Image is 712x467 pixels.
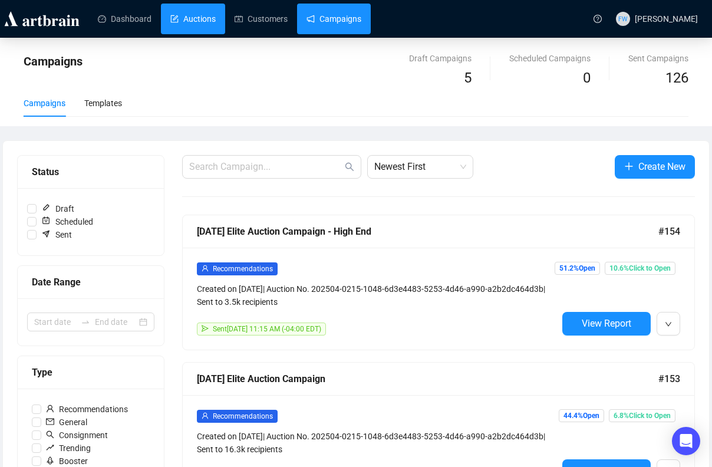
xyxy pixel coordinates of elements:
[665,321,672,328] span: down
[213,325,321,333] span: Sent [DATE] 11:15 AM (-04:00 EDT)
[605,262,675,275] span: 10.6% Click to Open
[46,456,54,465] span: rocket
[638,159,685,174] span: Create New
[41,429,113,442] span: Consignment
[213,265,273,273] span: Recommendations
[509,52,591,65] div: Scheduled Campaigns
[213,412,273,420] span: Recommendations
[46,443,54,452] span: rise
[46,404,54,413] span: user
[202,265,209,272] span: user
[628,52,688,65] div: Sent Campaigns
[84,97,122,110] div: Templates
[32,165,150,179] div: Status
[594,15,602,23] span: question-circle
[81,317,90,327] span: to
[609,409,675,422] span: 6.8% Click to Open
[618,14,627,24] span: FW
[32,275,150,290] div: Date Range
[555,262,600,275] span: 51.2% Open
[197,224,658,239] div: [DATE] Elite Auction Campaign - High End
[562,312,651,336] button: View Report
[658,371,680,386] span: #153
[665,70,688,86] span: 126
[658,224,680,239] span: #154
[170,4,216,34] a: Auctions
[24,97,65,110] div: Campaigns
[197,371,658,386] div: [DATE] Elite Auction Campaign
[464,70,472,86] span: 5
[81,317,90,327] span: swap-right
[46,430,54,439] span: search
[624,162,634,171] span: plus
[41,416,92,429] span: General
[95,315,137,328] input: End date
[672,427,700,455] div: Open Intercom Messenger
[2,9,81,28] img: logo
[409,52,472,65] div: Draft Campaigns
[46,417,54,426] span: mail
[32,365,150,380] div: Type
[37,228,77,241] span: Sent
[189,160,342,174] input: Search Campaign...
[306,4,361,34] a: Campaigns
[37,215,98,228] span: Scheduled
[235,4,288,34] a: Customers
[24,54,83,68] span: Campaigns
[182,215,695,350] a: [DATE] Elite Auction Campaign - High End#154userRecommendationsCreated on [DATE]| Auction No. 202...
[202,412,209,419] span: user
[197,282,558,308] div: Created on [DATE] | Auction No. 202504-0215-1048-6d3e4483-5253-4d46-a990-a2b2dc464d3b | Sent to 3...
[582,318,631,329] span: View Report
[202,325,209,332] span: send
[41,442,95,455] span: Trending
[345,162,354,172] span: search
[635,14,698,24] span: [PERSON_NAME]
[98,4,151,34] a: Dashboard
[37,202,79,215] span: Draft
[583,70,591,86] span: 0
[197,430,558,456] div: Created on [DATE] | Auction No. 202504-0215-1048-6d3e4483-5253-4d46-a990-a2b2dc464d3b | Sent to 1...
[41,403,133,416] span: Recommendations
[34,315,76,328] input: Start date
[374,156,466,178] span: Newest First
[559,409,604,422] span: 44.4% Open
[615,155,695,179] button: Create New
